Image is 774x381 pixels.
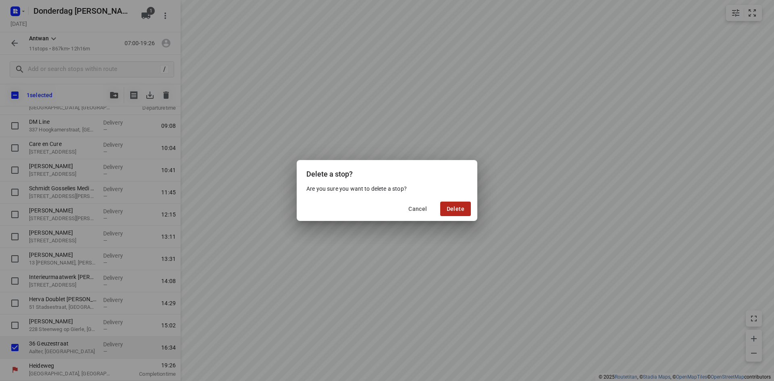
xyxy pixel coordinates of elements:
button: Cancel [402,202,433,216]
div: Delete a stop? [297,160,477,185]
span: Delete [447,206,464,212]
button: Delete [440,202,471,216]
span: Cancel [408,206,427,212]
p: Are you sure you want to delete a stop? [306,185,468,193]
